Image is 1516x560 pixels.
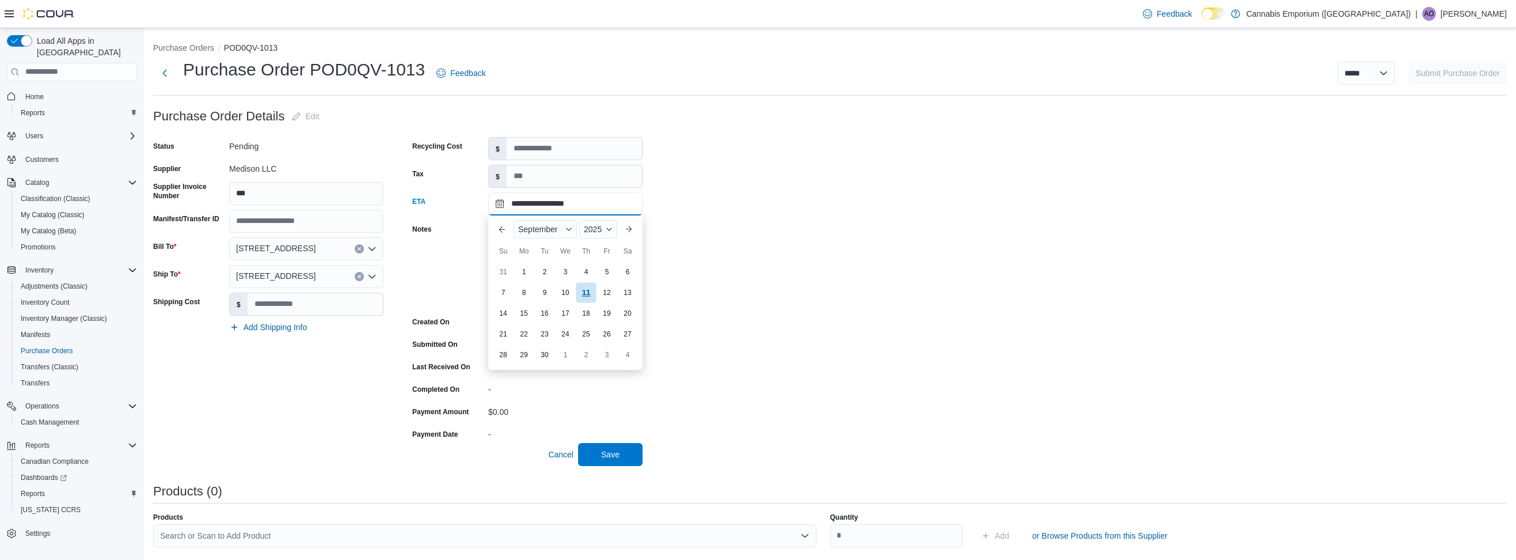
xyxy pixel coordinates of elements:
[2,437,142,453] button: Reports
[16,208,137,222] span: My Catalog (Classic)
[16,296,137,309] span: Inventory Count
[21,153,63,167] a: Customers
[21,243,56,252] span: Promotions
[21,399,64,413] button: Operations
[1202,7,1226,20] input: Dark Mode
[16,360,137,374] span: Transfers (Classic)
[2,151,142,168] button: Customers
[450,67,485,79] span: Feedback
[2,175,142,191] button: Catalog
[515,304,533,323] div: day-15
[488,192,643,215] input: Press the down key to enter a popover containing a calendar. Press the escape key to close the po...
[598,263,616,281] div: day-5
[2,525,142,542] button: Settings
[548,449,573,460] span: Cancel
[21,379,50,388] span: Transfers
[16,415,137,429] span: Cash Management
[23,8,75,20] img: Cova
[412,340,458,349] label: Submitted On
[12,105,142,121] button: Reports
[598,325,616,343] div: day-26
[21,129,48,143] button: Users
[579,220,617,239] div: Button. Open the year selector. 2025 is currently selected.
[21,282,88,291] span: Adjustments (Classic)
[153,62,176,85] button: Next
[618,325,637,343] div: day-27
[493,220,511,239] button: Previous Month
[21,108,45,118] span: Reports
[618,304,637,323] div: day-20
[21,314,107,323] span: Inventory Manager (Classic)
[412,385,459,394] label: Completed On
[16,503,85,517] a: [US_STATE] CCRS
[16,471,71,485] a: Dashboards
[488,380,643,394] div: -
[577,304,595,323] div: day-18
[32,35,137,58] span: Load All Apps in [GEOGRAPHIC_DATA]
[535,242,554,260] div: Tu
[515,325,533,343] div: day-22
[16,106,137,120] span: Reports
[21,330,50,339] span: Manifests
[432,62,490,85] a: Feedback
[16,192,95,206] a: Classification (Classic)
[494,325,512,343] div: day-21
[577,325,595,343] div: day-25
[1441,7,1507,21] p: [PERSON_NAME]
[224,43,278,52] button: POD0QV-1013
[1028,524,1172,547] button: or Browse Products from this Supplier
[153,270,181,279] label: Ship To
[153,513,183,522] label: Products
[225,316,312,339] button: Add Shipping Info
[12,278,142,294] button: Adjustments (Classic)
[21,399,137,413] span: Operations
[16,312,112,326] a: Inventory Manager (Classic)
[515,263,533,281] div: day-1
[153,214,219,224] label: Manifest/Transfer ID
[12,470,142,486] a: Dashboards
[21,176,137,190] span: Catalog
[16,328,137,342] span: Manifests
[535,304,554,323] div: day-16
[618,263,637,281] div: day-6
[494,242,512,260] div: Su
[2,88,142,105] button: Home
[16,360,83,374] a: Transfers (Classic)
[2,262,142,278] button: Inventory
[12,502,142,518] button: [US_STATE] CCRS
[16,208,89,222] a: My Catalog (Classic)
[598,283,616,302] div: day-12
[16,224,81,238] a: My Catalog (Beta)
[16,487,50,501] a: Reports
[153,164,181,173] label: Supplier
[230,293,248,315] label: $
[995,530,1009,542] span: Add
[494,283,512,302] div: day-7
[1422,7,1436,21] div: Amanda Ozkurt
[16,296,74,309] a: Inventory Count
[236,269,316,283] span: [STREET_ADDRESS]
[1157,8,1192,20] span: Feedback
[598,346,616,364] div: day-3
[556,283,575,302] div: day-10
[16,455,137,468] span: Canadian Compliance
[153,297,200,307] label: Shipping Cost
[412,317,450,327] label: Created On
[21,505,81,514] span: [US_STATE] CCRS
[515,283,533,302] div: day-8
[1416,67,1500,79] span: Submit Purchase Order
[16,376,137,390] span: Transfers
[12,453,142,470] button: Canadian Compliance
[556,346,575,364] div: day-1
[16,471,137,485] span: Dashboards
[21,226,77,236] span: My Catalog (Beta)
[16,415,83,429] a: Cash Management
[12,311,142,327] button: Inventory Manager (Classic)
[12,207,142,223] button: My Catalog (Classic)
[21,152,137,167] span: Customers
[12,327,142,343] button: Manifests
[153,142,174,151] label: Status
[412,407,469,417] label: Payment Amount
[16,240,60,254] a: Promotions
[25,131,43,141] span: Users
